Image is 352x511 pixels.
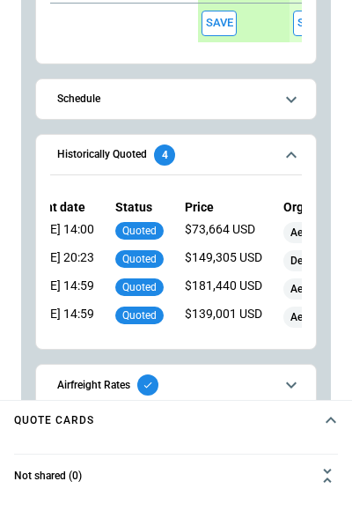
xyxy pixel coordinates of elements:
[283,255,325,268] span: Demo
[14,417,94,425] h4: Quote cards
[154,144,175,166] div: 4
[115,200,164,215] p: Status
[283,283,327,296] span: Aerios
[14,470,82,482] h6: Not shared (0)
[25,307,94,328] div: [DATE] 14:59
[283,226,327,240] span: Aerios
[283,311,327,324] span: Aerios
[119,253,160,265] span: quoted
[25,250,94,271] div: [DATE] 20:23
[50,135,302,175] button: Historically Quoted4
[25,278,94,300] div: [DATE] 14:59
[25,200,94,215] p: Flight date
[293,11,328,36] button: Save
[57,93,100,105] h6: Schedule
[57,380,130,391] h6: Airfreight Rates
[202,11,237,36] span: Save this aircraft quote and copy details to clipboard
[185,307,262,328] div: $139,001 USD
[50,186,302,342] div: Historically Quoted4
[293,11,328,36] span: Save this aircraft quote and copy details to clipboard
[14,455,338,497] button: Not shared (0)
[119,309,160,322] span: quoted
[185,222,262,243] div: $73,664 USD
[57,149,147,160] h6: Historically Quoted
[185,200,262,215] p: Price
[185,278,262,300] div: $181,440 USD
[202,11,237,36] button: Save
[185,250,262,271] div: $149,305 USD
[25,222,94,243] div: [DATE] 14:00
[50,365,302,404] button: Airfreight Rates
[119,225,160,237] span: quoted
[119,281,160,293] span: quoted
[50,79,302,119] button: Schedule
